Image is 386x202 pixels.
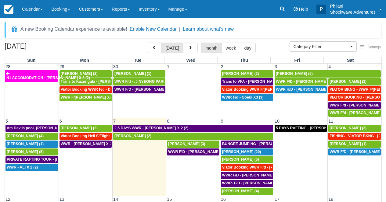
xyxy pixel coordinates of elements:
[330,142,366,146] span: [PERSON_NAME] (1)
[61,87,157,92] span: Viator Booking WWR F/d - Duty [PERSON_NAME] 2 (2)
[59,64,65,69] span: 29
[59,119,63,124] span: 6
[294,7,298,11] i: Help
[166,197,172,202] span: 15
[167,141,219,148] a: [PERSON_NAME] (3)
[328,119,334,124] span: 11
[274,64,278,69] span: 3
[7,165,38,169] span: WWR - ALI X 2 (2)
[221,148,273,156] a: [PERSON_NAME] (20)
[275,86,327,93] a: WWR H/D - [PERSON_NAME] 5 (5)
[276,126,353,130] span: 5 DAYS RAFTING - [PERSON_NAME] X 2 (4)
[222,165,344,169] span: Viator Booking WWR F/d - [PERSON_NAME] [PERSON_NAME] X2 (2)
[220,197,226,202] span: 16
[5,148,58,156] a: [PERSON_NAME] (5)
[6,76,90,80] span: N1 ACCOMODATION - [PERSON_NAME] X 2 (2)
[222,79,292,84] span: Trans to VFA - [PERSON_NAME] X 2 (2)
[222,181,283,185] span: WWR- F/D - [PERSON_NAME] 2 (2)
[113,133,273,140] a: [PERSON_NAME] (2)
[7,126,80,130] span: Am Devils pool- [PERSON_NAME] X 2 (2)
[168,150,232,154] span: WWR F\D - [PERSON_NAME] X 3 (3)
[221,180,273,187] a: WWR- F/D - [PERSON_NAME] 2 (2)
[328,110,381,117] a: WWR F/d - [PERSON_NAME] (1)
[20,26,127,33] div: A new Booking Calendar experience is available!
[60,141,112,148] a: WWR - [PERSON_NAME] X 2 (2)
[276,87,336,92] span: WWR H/D - [PERSON_NAME] 5 (5)
[60,133,112,140] a: Viator Booking Heli S/Flight - [PERSON_NAME] X 1 (1)
[113,64,119,69] span: 30
[5,197,11,202] span: 12
[328,197,334,202] span: 18
[60,94,112,101] a: WWR F/[PERSON_NAME] X2 (2)
[330,79,366,84] span: [PERSON_NAME] (2)
[328,64,331,69] span: 4
[61,126,98,130] span: [PERSON_NAME] (2)
[61,79,142,84] span: Trans to Kazungula - [PERSON_NAME] x 1 (2)
[60,125,112,132] a: [PERSON_NAME] (2)
[113,119,116,124] span: 7
[166,119,170,124] span: 8
[61,134,157,138] span: Viator Booking Heli S/Flight - [PERSON_NAME] X 1 (1)
[113,197,119,202] span: 14
[274,197,280,202] span: 17
[80,58,89,63] span: Mon
[168,142,205,146] span: [PERSON_NAME] (3)
[222,189,259,193] span: [PERSON_NAME] (4)
[113,86,165,93] a: WWR F/D - [PERSON_NAME] X 1 (1)
[221,94,273,101] a: WWR F/d - Goeul X3 (3)
[328,78,381,85] a: [PERSON_NAME] (2)
[221,70,273,78] a: [PERSON_NAME] (2)
[330,9,376,15] p: Shockwave Adventures
[167,148,219,156] a: WWR F\D - [PERSON_NAME] X 3 (3)
[294,44,349,50] span: Category Filter
[130,26,177,32] button: Enable New Calendar
[357,43,384,52] button: Settings
[61,95,117,99] span: WWR F/[PERSON_NAME] X2 (2)
[330,126,366,130] span: [PERSON_NAME] (3)
[5,43,82,54] h2: [DATE]
[328,102,381,109] a: WWR F/d - [PERSON_NAME] X 2 (2)
[134,58,142,63] span: Tue
[114,134,151,138] span: [PERSON_NAME] (2)
[114,79,178,84] span: WWR F/d - :JINYEONG PARK X 4 (4)
[368,45,381,49] span: Settings
[5,64,11,69] span: 28
[5,133,58,140] a: [PERSON_NAME] (4)
[7,134,44,138] span: [PERSON_NAME] (4)
[60,86,112,93] a: Viator Booking WWR F/d - Duty [PERSON_NAME] 2 (2)
[186,58,195,63] span: Wed
[5,70,58,82] a: N1 ACCOMODATION - [PERSON_NAME] X 2 (2)
[222,142,300,146] span: BUNGEE JUMPING - [PERSON_NAME] 2 (2)
[240,58,248,63] span: Thu
[276,71,313,76] span: [PERSON_NAME] (5)
[161,43,183,53] button: [DATE]
[114,71,151,76] span: [PERSON_NAME] (1)
[328,141,381,148] a: [PERSON_NAME] (1)
[221,141,273,148] a: BUNGEE JUMPING - [PERSON_NAME] 2 (2)
[222,95,264,99] span: WWR F/d - Goeul X3 (3)
[7,150,44,154] span: [PERSON_NAME] (5)
[275,125,327,132] a: 5 DAYS RAFTING - [PERSON_NAME] X 2 (4)
[27,58,35,63] span: Sun
[113,78,165,85] a: WWR F/d - :JINYEONG PARK X 4 (4)
[222,43,240,53] button: week
[275,78,327,85] a: WWR F/D - [PERSON_NAME] X 4 (4)
[60,78,112,85] a: Trans to Kazungula - [PERSON_NAME] x 1 (2)
[275,70,381,78] a: [PERSON_NAME] (5)
[221,86,273,93] a: Viator Booking WWR F/[PERSON_NAME] X 2 (2)
[222,71,259,76] span: [PERSON_NAME] (2)
[114,126,188,130] span: 2,5 DAYS WWR - [PERSON_NAME] X 2 (2)
[328,133,381,140] a: FISHING - VIATOR BKNG - [PERSON_NAME] 2 (2)
[276,79,340,84] span: WWR F/D - [PERSON_NAME] X 4 (4)
[201,43,222,53] button: month
[179,26,180,32] span: |
[221,172,273,179] a: WWR F/D - [PERSON_NAME] X 4 (4)
[328,94,381,101] a: VIATOR BOOKING - [PERSON_NAME] 2 (2)
[222,173,286,177] span: WWR F/D - [PERSON_NAME] X 4 (4)
[5,156,58,163] a: PRIVATE RAFTING TOUR - [PERSON_NAME] X 5 (5)
[60,70,112,78] a: [PERSON_NAME] (2)
[220,64,224,69] span: 2
[294,58,300,63] span: Fri
[114,87,178,92] span: WWR F/D - [PERSON_NAME] X 1 (1)
[290,41,357,52] button: Category Filter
